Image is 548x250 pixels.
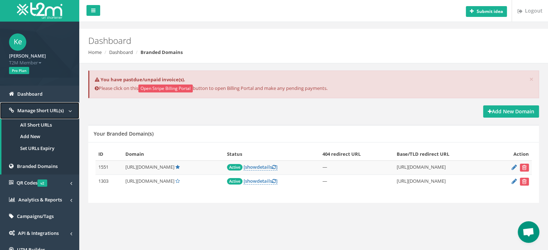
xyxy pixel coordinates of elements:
[101,76,185,83] strong: You have pastdue/unpaid invoice(s).
[244,164,277,171] a: [showdetails]
[9,51,70,66] a: [PERSON_NAME] T2M Member
[18,230,59,236] span: API & Integrations
[320,160,394,174] td: —
[227,164,242,171] span: Active
[9,59,70,66] span: T2M Member
[125,164,174,170] span: [URL][DOMAIN_NAME]
[245,164,257,170] span: show
[245,178,257,184] span: show
[88,49,102,55] a: Home
[95,160,122,174] td: 1551
[9,67,29,74] span: Pro Plan
[125,178,174,184] span: [URL][DOMAIN_NAME]
[224,148,319,160] th: Status
[493,148,532,160] th: Action
[483,105,539,118] a: Add New Domain
[244,178,277,185] a: [showdetails]
[9,53,46,59] strong: [PERSON_NAME]
[518,221,539,243] div: Open chat
[37,179,47,187] span: v2
[320,174,394,188] td: —
[17,179,47,186] span: QR Codes
[17,163,58,169] span: Branded Domains
[17,3,62,19] img: T2M
[394,160,493,174] td: [URL][DOMAIN_NAME]
[477,8,503,14] b: Submit idea
[88,71,539,99] div: Please click on this button to open Billing Portal and make any pending payments.
[1,131,79,142] a: Add New
[175,164,180,170] a: Default
[488,108,534,115] strong: Add New Domain
[9,33,26,51] span: Ke
[17,91,43,97] span: Dashboard
[1,142,79,154] a: Set URLs Expiry
[529,76,534,83] button: ×
[394,174,493,188] td: [URL][DOMAIN_NAME]
[394,148,493,160] th: Base/TLD redirect URL
[138,85,193,92] button: Open Stripe Billing Portal
[1,119,79,131] a: All Short URLs
[320,148,394,160] th: 404 redirect URL
[122,148,224,160] th: Domain
[88,36,462,45] h2: Dashboard
[95,174,122,188] td: 1303
[95,148,122,160] th: ID
[109,49,133,55] a: Dashboard
[175,178,180,184] a: Set Default
[141,49,183,55] strong: Branded Domains
[17,107,64,114] span: Manage Short URL(s)
[17,213,54,219] span: Campaigns/Tags
[94,131,153,136] h5: Your Branded Domain(s)
[227,178,242,185] span: Active
[18,196,62,203] span: Analytics & Reports
[466,6,507,17] button: Submit idea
